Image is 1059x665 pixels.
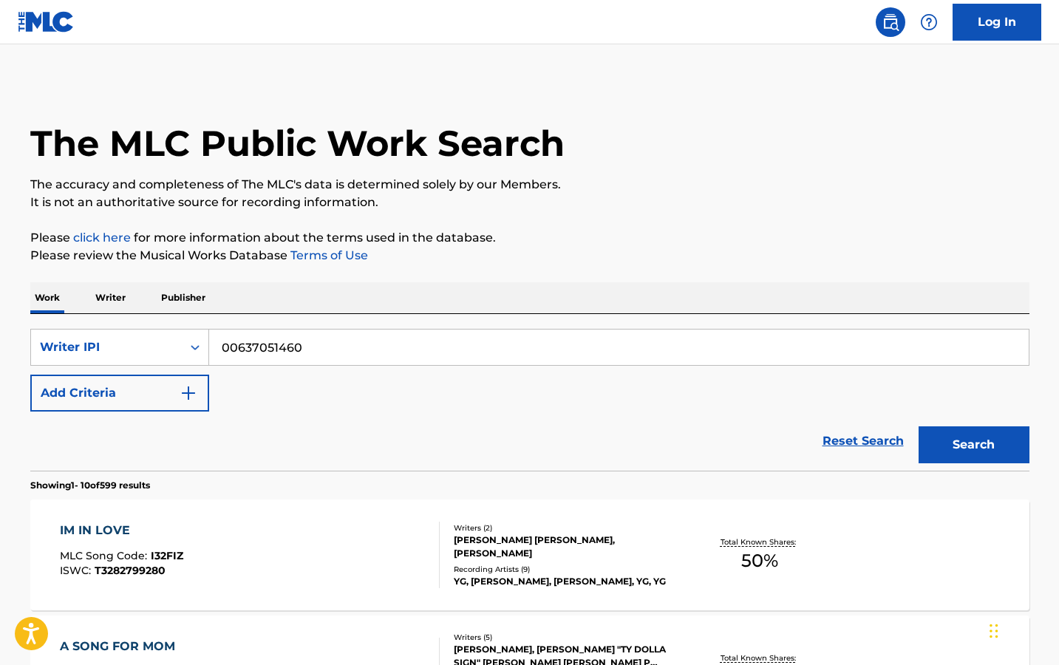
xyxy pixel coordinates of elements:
span: MLC Song Code : [60,549,151,562]
h1: The MLC Public Work Search [30,121,565,166]
div: IM IN LOVE [60,522,183,539]
img: MLC Logo [18,11,75,33]
iframe: Resource Center [1018,437,1059,556]
div: [PERSON_NAME] [PERSON_NAME], [PERSON_NAME] [454,533,677,560]
span: T3282799280 [95,564,166,577]
p: Please review the Musical Works Database [30,247,1029,265]
p: Please for more information about the terms used in the database. [30,229,1029,247]
button: Search [919,426,1029,463]
p: Publisher [157,282,210,313]
form: Search Form [30,329,1029,471]
div: Recording Artists ( 9 ) [454,564,677,575]
span: 50 % [741,548,778,574]
div: Writer IPI [40,338,173,356]
div: YG, [PERSON_NAME], [PERSON_NAME], YG, YG [454,575,677,588]
div: Drag [990,609,998,653]
p: It is not an authoritative source for recording information. [30,194,1029,211]
div: A SONG FOR MOM [60,638,191,655]
span: I32FIZ [151,549,183,562]
a: Reset Search [815,425,911,457]
a: click here [73,231,131,245]
a: Public Search [876,7,905,37]
img: 9d2ae6d4665cec9f34b9.svg [180,384,197,402]
iframe: Chat Widget [985,594,1059,665]
img: search [882,13,899,31]
img: help [920,13,938,31]
p: Total Known Shares: [721,536,800,548]
div: Writers ( 2 ) [454,522,677,533]
p: The accuracy and completeness of The MLC's data is determined solely by our Members. [30,176,1029,194]
a: Terms of Use [287,248,368,262]
div: Writers ( 5 ) [454,632,677,643]
a: Log In [953,4,1041,41]
button: Add Criteria [30,375,209,412]
p: Total Known Shares: [721,652,800,664]
p: Showing 1 - 10 of 599 results [30,479,150,492]
div: Help [914,7,944,37]
p: Work [30,282,64,313]
span: ISWC : [60,564,95,577]
p: Writer [91,282,130,313]
a: IM IN LOVEMLC Song Code:I32FIZISWC:T3282799280Writers (2)[PERSON_NAME] [PERSON_NAME], [PERSON_NAM... [30,499,1029,610]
